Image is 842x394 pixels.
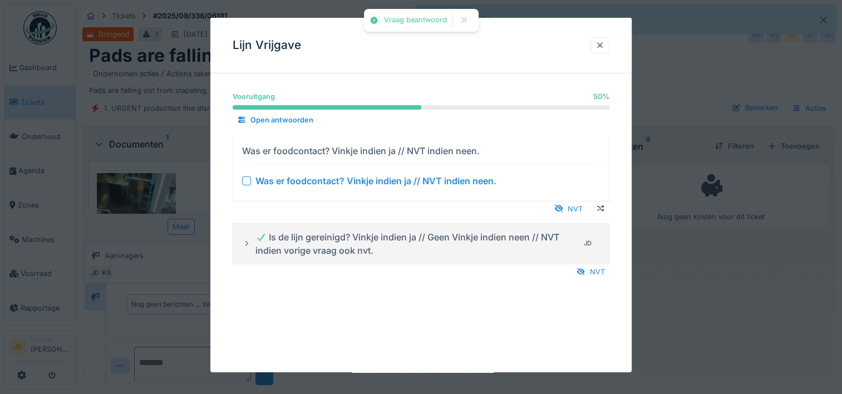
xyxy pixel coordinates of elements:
div: Was er foodcontact? Vinkje indien ja // NVT indien neen. [255,174,496,187]
progress: 50 % [233,105,609,110]
div: JD [580,236,595,252]
div: Vraag beantwoord [384,16,447,25]
h3: Lijn Vrijgave [233,38,301,52]
div: Was er foodcontact? Vinkje indien ja // NVT indien neen. [242,144,480,157]
div: NVT [550,201,587,216]
div: Open antwoorden [233,112,318,127]
div: Is de lijn gereinigd? Vinkje indien ja // Geen Vinkje indien neen // NVT indien vorige vraag ook ... [255,230,575,257]
summary: Is de lijn gereinigd? Vinkje indien ja // Geen Vinkje indien neen // NVT indien vorige vraag ook ... [238,228,604,259]
div: 50 % [593,91,609,102]
div: NVT [572,264,609,279]
summary: Was er foodcontact? Vinkje indien ja // NVT indien neen. Was er foodcontact? Vinkje indien ja // ... [238,141,604,196]
div: Vooruitgang [233,91,275,102]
